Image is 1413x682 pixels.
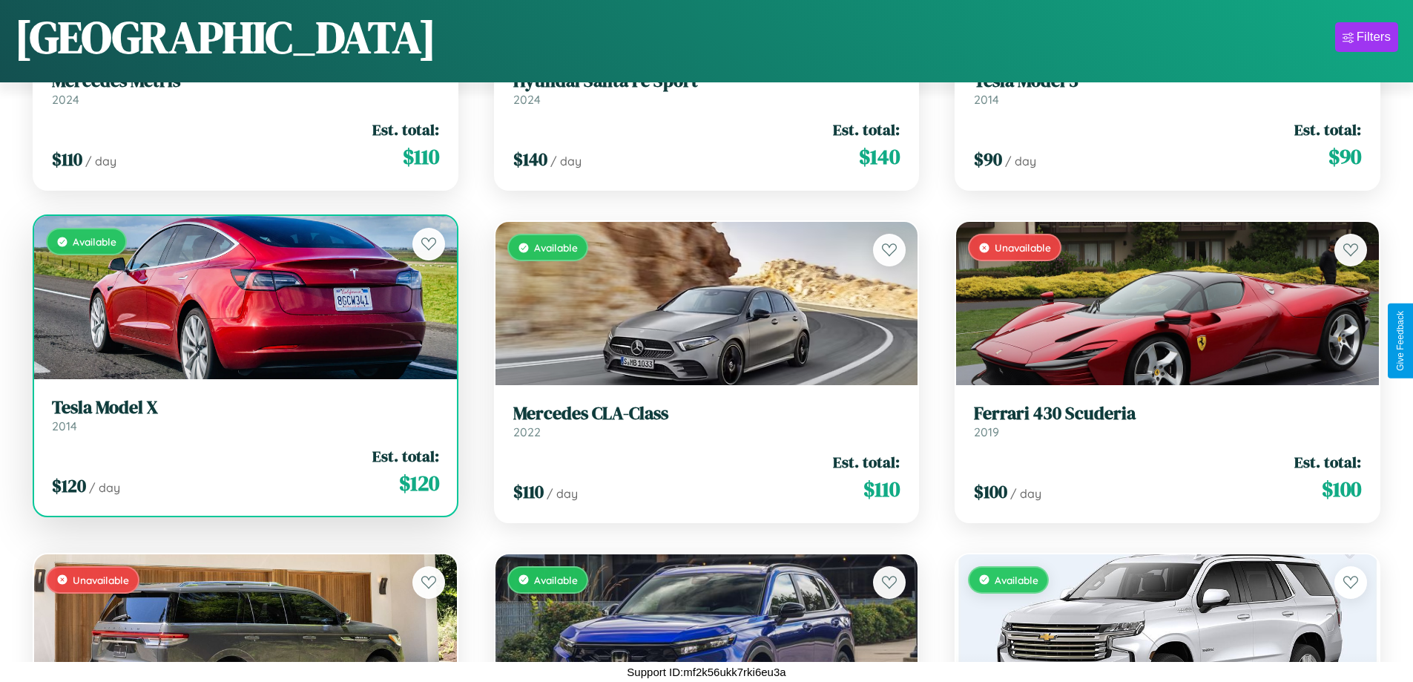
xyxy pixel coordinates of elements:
[1395,311,1406,371] div: Give Feedback
[974,479,1007,504] span: $ 100
[513,479,544,504] span: $ 110
[863,474,900,504] span: $ 110
[1322,474,1361,504] span: $ 100
[372,119,439,140] span: Est. total:
[1335,22,1398,52] button: Filters
[974,403,1361,424] h3: Ferrari 430 Scuderia
[513,424,541,439] span: 2022
[974,424,999,439] span: 2019
[833,119,900,140] span: Est. total:
[974,92,999,107] span: 2014
[513,403,900,424] h3: Mercedes CLA-Class
[513,147,547,171] span: $ 140
[833,451,900,473] span: Est. total:
[995,574,1038,586] span: Available
[513,92,541,107] span: 2024
[547,486,578,501] span: / day
[15,7,436,68] h1: [GEOGRAPHIC_DATA]
[1294,119,1361,140] span: Est. total:
[974,147,1002,171] span: $ 90
[627,662,785,682] p: Support ID: mf2k56ukk7rki6eu3a
[974,403,1361,439] a: Ferrari 430 Scuderia2019
[52,397,439,433] a: Tesla Model X2014
[52,92,79,107] span: 2024
[534,241,578,254] span: Available
[52,147,82,171] span: $ 110
[995,241,1051,254] span: Unavailable
[550,154,582,168] span: / day
[974,71,1361,107] a: Tesla Model 32014
[73,574,129,586] span: Unavailable
[52,397,439,419] h3: Tesla Model X
[89,480,120,495] span: / day
[513,71,900,107] a: Hyundai Santa Fe Sport2024
[399,468,439,498] span: $ 120
[372,445,439,467] span: Est. total:
[1328,142,1361,171] span: $ 90
[52,473,86,498] span: $ 120
[85,154,116,168] span: / day
[1005,154,1036,168] span: / day
[73,235,116,248] span: Available
[52,71,439,107] a: Mercedes Metris2024
[1294,451,1361,473] span: Est. total:
[1010,486,1041,501] span: / day
[403,142,439,171] span: $ 110
[859,142,900,171] span: $ 140
[1357,30,1391,45] div: Filters
[52,419,77,433] span: 2014
[513,403,900,439] a: Mercedes CLA-Class2022
[534,574,578,586] span: Available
